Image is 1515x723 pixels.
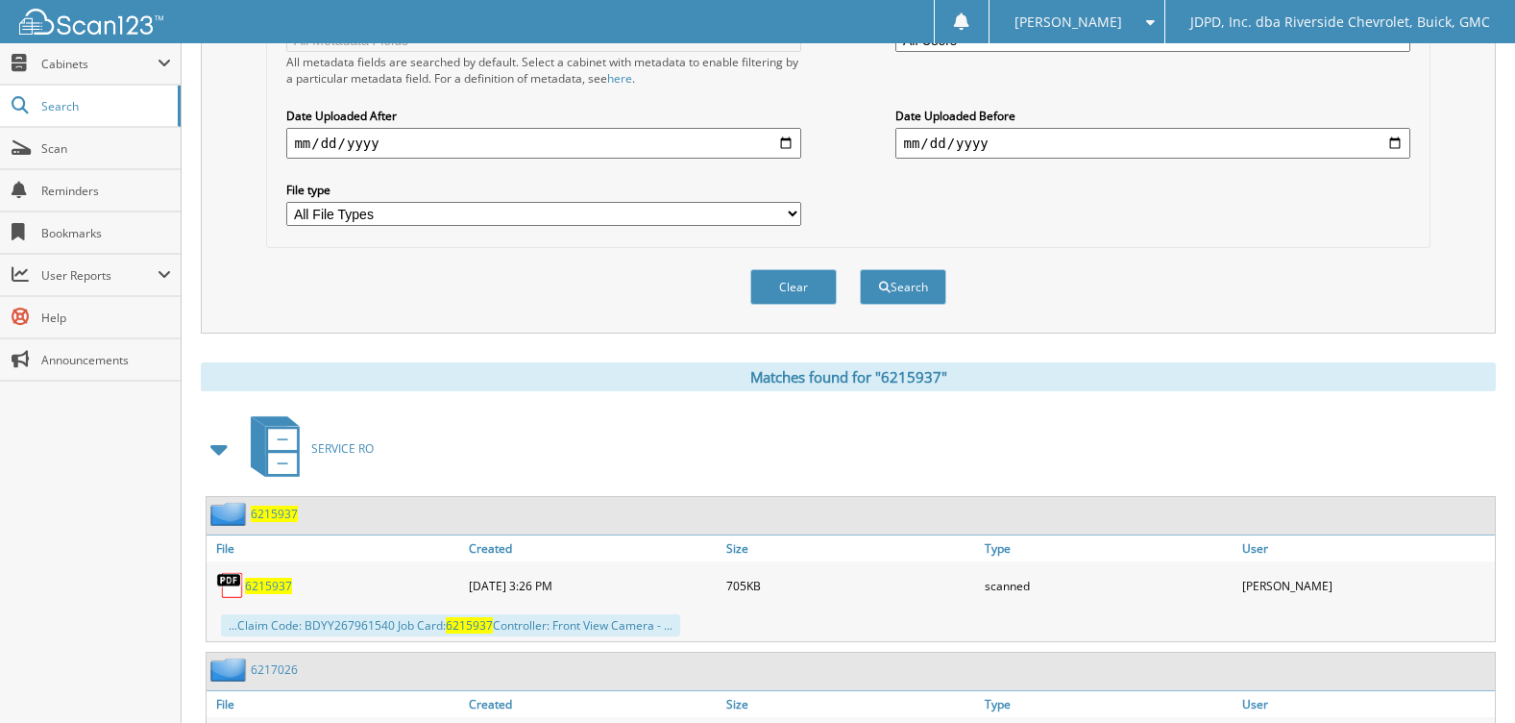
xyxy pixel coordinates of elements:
img: folder2.png [210,502,251,526]
span: Search [41,98,168,114]
a: File [207,691,464,717]
a: 6217026 [251,661,298,678]
span: SERVICE RO [311,440,374,457]
a: Created [464,536,721,561]
span: Announcements [41,352,171,368]
span: Reminders [41,183,171,199]
a: User [1237,691,1495,717]
a: 6215937 [245,578,292,594]
a: File [207,536,464,561]
a: Type [980,691,1237,717]
a: 6215937 [251,506,298,522]
a: Size [721,536,979,561]
label: Date Uploaded Before [895,108,1409,124]
a: here [607,70,632,87]
div: scanned [980,566,1237,605]
div: [PERSON_NAME] [1237,566,1495,605]
span: Help [41,310,171,326]
span: User Reports [41,267,158,284]
iframe: Chat Widget [1419,631,1515,723]
span: 6215937 [446,617,493,634]
img: folder2.png [210,658,251,682]
input: end [895,128,1409,159]
input: start [286,128,800,159]
label: Date Uploaded After [286,108,800,124]
div: Matches found for "6215937" [201,362,1496,391]
span: Cabinets [41,56,158,72]
span: JDPD, Inc. dba Riverside Chevrolet, Buick, GMC [1190,16,1490,28]
a: Size [721,691,979,717]
a: Type [980,536,1237,561]
span: [PERSON_NAME] [1014,16,1122,28]
label: File type [286,182,800,198]
button: Search [860,269,946,305]
img: PDF.png [216,571,245,600]
span: Scan [41,140,171,157]
a: User [1237,536,1495,561]
div: All metadata fields are searched by default. Select a cabinet with metadata to enable filtering b... [286,54,800,87]
span: Bookmarks [41,225,171,241]
button: Clear [750,269,837,305]
a: Created [464,691,721,717]
img: scan123-logo-white.svg [19,9,163,35]
div: [DATE] 3:26 PM [464,566,721,605]
div: 705KB [721,566,979,605]
div: ...Claim Code: BDYY267961540 Job Card: Controller: Front View Camera - ... [221,614,680,636]
a: SERVICE RO [239,411,374,486]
